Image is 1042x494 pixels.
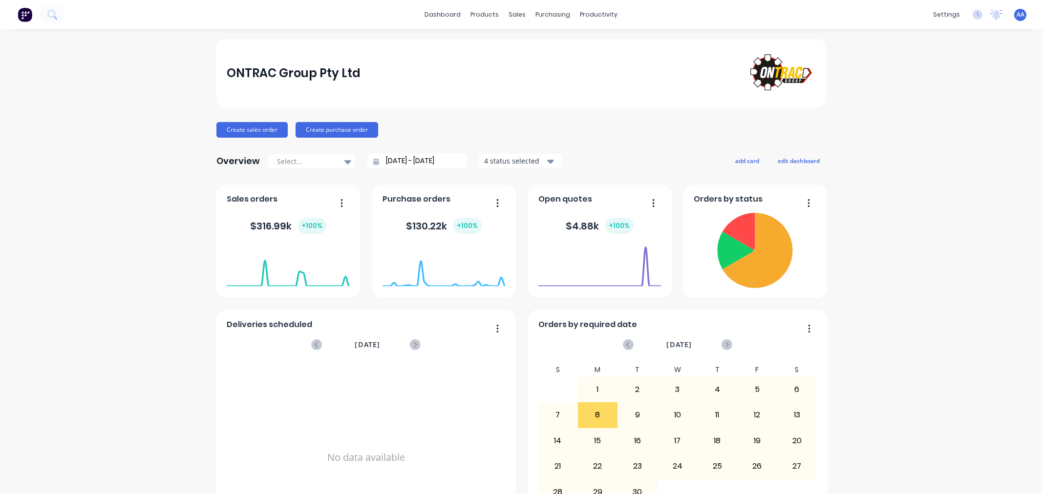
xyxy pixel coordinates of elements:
div: 23 [618,454,657,478]
div: M [578,363,618,377]
div: 19 [738,429,777,453]
div: + 100 % [453,218,482,234]
div: 5 [738,377,777,402]
div: T [617,363,658,377]
div: purchasing [531,7,575,22]
div: 22 [578,454,617,478]
img: Factory [18,7,32,22]
div: 4 status selected [484,156,546,166]
div: 1 [578,377,617,402]
span: Orders by status [694,193,763,205]
img: ONTRAC Group Pty Ltd [747,51,815,95]
div: 16 [618,429,657,453]
div: 9 [618,403,657,427]
div: T [697,363,737,377]
div: 3 [658,377,697,402]
div: 27 [777,454,816,478]
div: 8 [578,403,617,427]
div: 7 [538,403,577,427]
div: 2 [618,377,657,402]
div: 15 [578,429,617,453]
button: edit dashboard [771,154,826,167]
div: settings [928,7,965,22]
span: Open quotes [538,193,592,205]
div: Overview [216,151,260,171]
div: ONTRAC Group Pty Ltd [227,63,361,83]
span: Purchase orders [383,193,450,205]
div: 14 [538,429,577,453]
div: $ 130.22k [406,218,482,234]
div: 17 [658,429,697,453]
a: dashboard [420,7,466,22]
span: AA [1017,10,1024,19]
div: sales [504,7,531,22]
div: 18 [698,429,737,453]
div: + 100 % [605,218,634,234]
div: S [777,363,817,377]
div: $ 316.99k [250,218,326,234]
button: Create sales order [216,122,288,138]
div: productivity [575,7,622,22]
div: 12 [738,403,777,427]
span: Sales orders [227,193,277,205]
button: Create purchase order [296,122,378,138]
div: 10 [658,403,697,427]
div: F [737,363,777,377]
div: 24 [658,454,697,478]
div: 20 [777,429,816,453]
div: 11 [698,403,737,427]
div: 25 [698,454,737,478]
button: 4 status selected [479,154,562,168]
div: products [466,7,504,22]
button: add card [729,154,766,167]
div: 13 [777,403,816,427]
div: S [538,363,578,377]
div: 4 [698,377,737,402]
span: Deliveries scheduled [227,319,312,330]
span: [DATE] [666,339,692,350]
div: + 100 % [298,218,326,234]
div: $ 4.88k [566,218,634,234]
div: W [658,363,698,377]
div: 6 [777,377,816,402]
span: [DATE] [355,339,380,350]
div: 26 [738,454,777,478]
div: 21 [538,454,577,478]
